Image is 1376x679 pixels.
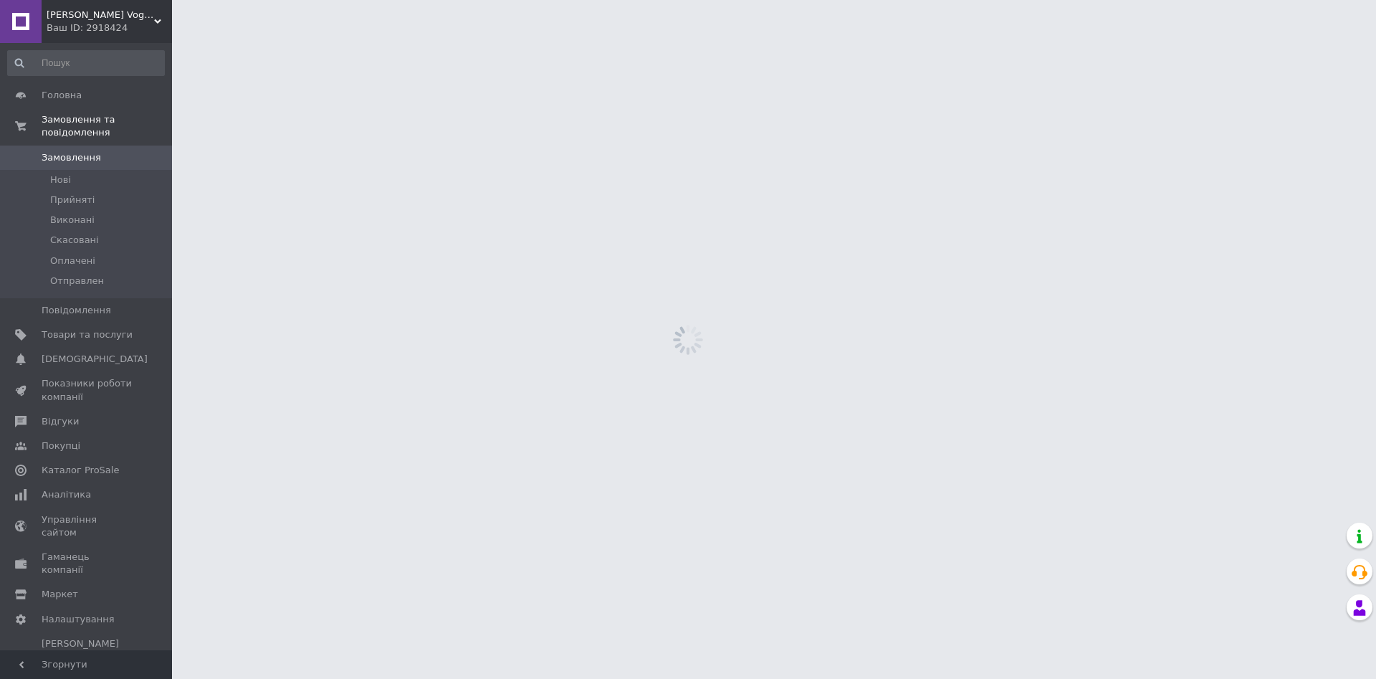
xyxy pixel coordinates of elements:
span: Повідомлення [42,304,111,317]
div: Ваш ID: 2918424 [47,22,172,34]
span: Виконані [50,214,95,227]
span: [PERSON_NAME] та рахунки [42,637,133,677]
span: Оплачені [50,255,95,267]
span: Гаманець компанії [42,551,133,576]
span: Товари та послуги [42,328,133,341]
span: Інтернет Магазин Voggos [47,9,154,22]
span: Покупці [42,440,80,452]
span: Скасовані [50,234,99,247]
span: Відгуки [42,415,79,428]
span: Показники роботи компанії [42,377,133,403]
span: Головна [42,89,82,102]
span: Аналітика [42,488,91,501]
span: Прийняті [50,194,95,206]
span: Нові [50,174,71,186]
span: Каталог ProSale [42,464,119,477]
span: Налаштування [42,613,115,626]
span: Отправлен [50,275,104,288]
span: Замовлення та повідомлення [42,113,172,139]
input: Пошук [7,50,165,76]
span: Маркет [42,588,78,601]
span: Управління сайтом [42,513,133,539]
span: [DEMOGRAPHIC_DATA] [42,353,148,366]
span: Замовлення [42,151,101,164]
